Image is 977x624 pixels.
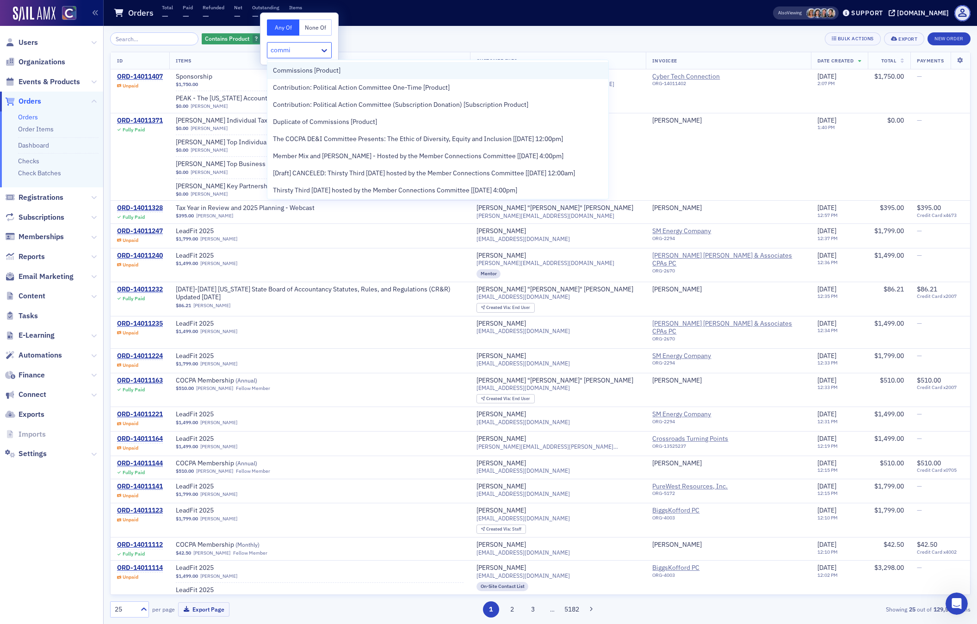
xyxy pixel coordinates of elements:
[19,37,38,48] span: Users
[176,435,292,443] a: LeadFit 2025
[176,352,292,360] a: LeadFit 2025
[19,272,74,282] span: Email Marketing
[889,10,952,16] button: [DOMAIN_NAME]
[476,482,526,491] div: [PERSON_NAME]
[176,125,188,131] span: $0.00
[176,586,292,594] a: LeadFit 2025
[946,593,968,615] iframe: Intercom live chat
[14,303,22,310] button: Emoji picker
[117,252,163,260] a: ORD-14011240
[273,66,340,75] span: Commissions [Product]
[476,459,526,468] div: [PERSON_NAME]
[176,57,192,64] span: Items
[476,57,518,64] span: Customer Info
[299,19,332,36] button: None Of
[19,77,80,87] span: Events & Products
[176,541,292,549] a: COCPA Membership (Monthly)
[652,541,702,549] a: [PERSON_NAME]
[176,320,292,328] a: LeadFit 2025
[176,160,334,168] span: Surgent's Top Business Tax Planning Strategies
[652,352,736,360] a: SM Energy Company
[273,100,528,110] span: Contribution: Political Action Committee (Subscription Donation) [Subscription Product]
[191,169,228,175] a: [PERSON_NAME]
[145,4,162,21] button: Home
[176,73,292,81] span: Sponsorship
[41,175,170,211] div: I had reached out to [PERSON_NAME] internally, I can defnitely check with [PERSON_NAME] and [PERS...
[7,280,178,316] div: Piyali says…
[476,320,526,328] div: [PERSON_NAME]
[176,204,315,212] a: Tax Year in Review and 2025 Planning - Webcast
[476,435,526,443] a: [PERSON_NAME]
[928,34,971,42] a: New Order
[5,389,46,400] a: Connect
[56,6,76,22] a: View Homepage
[162,11,168,21] span: —
[476,410,526,419] a: [PERSON_NAME]
[7,224,148,245] div: Thank you, let me know what you find.
[652,80,736,90] div: ORG-14011402
[273,151,563,161] span: Member Mix and [PERSON_NAME] - Hosted by the Member Connections Committee [[DATE] 4:00pm]
[191,125,228,131] a: [PERSON_NAME]
[881,57,897,64] span: Total
[652,252,804,268] span: Soukup Bush & Associates CPAs PC
[652,73,736,81] span: Cyber Tech Connection
[234,4,242,11] p: Net
[476,541,526,549] a: [PERSON_NAME]
[117,57,123,64] span: ID
[152,605,175,613] label: per page
[117,227,163,235] div: ORD-14011247
[273,117,377,127] span: Duplicate of Commissions [Product]
[176,182,395,191] span: Surgent's Key Partnership and S Corporation Tax Planning Strategies
[7,224,178,252] div: Aidan says…
[235,377,257,384] span: ( Annual )
[200,236,237,242] a: [PERSON_NAME]
[476,377,633,385] div: [PERSON_NAME] "[PERSON_NAME]" [PERSON_NAME]
[120,258,170,267] div: will do for sure!
[176,507,292,515] span: LeadFit 2025
[652,117,702,125] div: [PERSON_NAME]
[117,564,163,572] a: ORD-14011114
[897,9,949,17] div: [DOMAIN_NAME]
[234,11,241,21] span: —
[5,350,62,360] a: Automations
[476,252,526,260] div: [PERSON_NAME]
[5,252,45,262] a: Reports
[652,482,736,491] span: PureWest Resources, Inc.
[7,15,178,51] div: Piyali says…
[176,182,395,191] a: [PERSON_NAME] Key Partnership and S Corporation Tax Planning Strategies
[117,435,163,443] div: ORD-14011164
[29,303,37,310] button: Gif picker
[652,320,804,336] a: [PERSON_NAME] [PERSON_NAME] & Associates CPAs PC
[5,429,46,439] a: Imports
[652,73,804,90] span: Cyber Tech Connection
[176,227,292,235] span: LeadFit 2025
[235,541,260,548] span: ( Monthly )
[5,291,45,301] a: Content
[652,410,736,419] a: SM Energy Company
[851,9,883,17] div: Support
[652,204,702,212] a: [PERSON_NAME]
[826,8,835,18] span: Pamela Galey-Coleman
[183,11,189,21] span: —
[5,311,38,321] a: Tasks
[117,410,163,419] div: ORD-14011221
[176,564,292,572] a: LeadFit 2025
[117,459,163,468] a: ORD-14011144
[5,409,44,420] a: Exports
[117,285,163,294] a: ORD-14011232
[525,601,541,618] button: 3
[19,330,55,340] span: E-Learning
[476,564,526,572] a: [PERSON_NAME]
[162,4,179,20] div: Close
[813,8,822,18] span: Stacy Svendsen
[252,11,259,21] span: —
[117,482,163,491] div: ORD-14011141
[778,10,787,16] div: Also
